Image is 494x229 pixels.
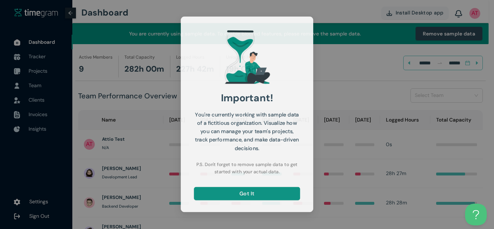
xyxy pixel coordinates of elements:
[189,110,305,156] h1: You're currently working with sample data of a fictitious organization. Visualize how you can man...
[465,204,487,225] iframe: Toggle Customer Support
[189,194,305,208] button: Got It
[189,165,305,181] h1: P.S. Don't forget to remove sample data to get started with your actual data.
[222,21,272,82] img: work Image
[218,88,276,105] h1: Important!
[239,196,255,205] span: Got It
